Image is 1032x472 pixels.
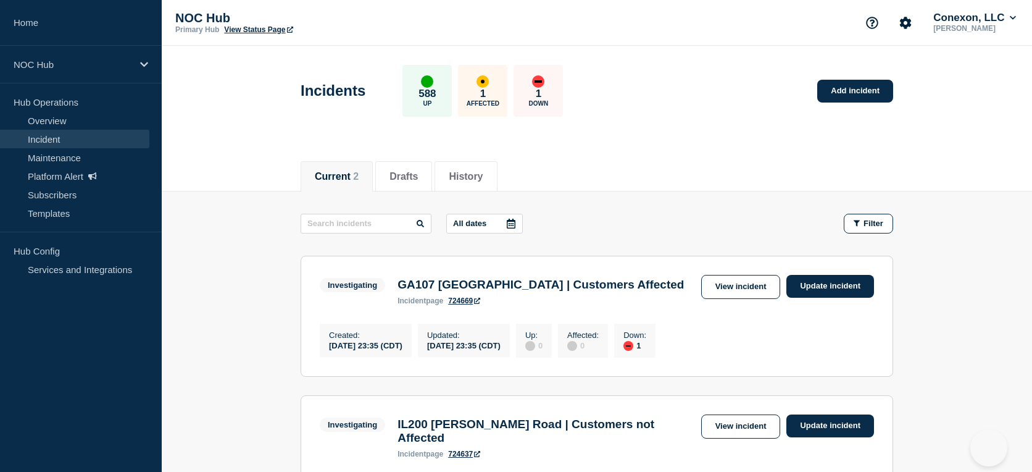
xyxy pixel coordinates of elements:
input: Search incidents [301,214,431,234]
div: disabled [525,341,535,351]
div: 0 [525,340,543,351]
div: disabled [567,341,577,351]
a: View incident [701,415,781,439]
p: Primary Hub [175,25,219,34]
a: View incident [701,275,781,299]
div: down [532,75,544,88]
a: Update incident [786,415,874,437]
span: Investigating [320,418,385,432]
button: Conexon, LLC [931,12,1018,24]
div: up [421,75,433,88]
a: 724669 [448,297,480,305]
span: incident [397,297,426,305]
span: Investigating [320,278,385,292]
button: Account settings [893,10,918,36]
a: View Status Page [224,25,293,34]
a: Add incident [817,80,893,103]
div: [DATE] 23:35 (CDT) [329,340,402,350]
h1: Incidents [301,82,365,99]
span: 2 [353,171,359,182]
p: 588 [418,88,436,100]
p: page [397,450,443,458]
p: Down : [623,331,646,340]
p: NOC Hub [175,11,422,25]
p: Up [423,100,431,107]
span: incident [397,450,426,458]
p: [PERSON_NAME] [931,24,1018,33]
p: Affected : [567,331,599,340]
h3: GA107 [GEOGRAPHIC_DATA] | Customers Affected [397,278,684,292]
div: 1 [623,340,646,351]
button: History [449,171,483,182]
p: NOC Hub [14,59,132,70]
button: Drafts [389,171,418,182]
button: Support [859,10,885,36]
div: [DATE] 23:35 (CDT) [427,340,501,350]
h3: IL200 [PERSON_NAME] Road | Customers not Affected [397,418,694,445]
p: Created : [329,331,402,340]
div: affected [476,75,489,88]
button: Filter [844,214,893,234]
p: 1 [480,88,486,100]
a: Update incident [786,275,874,298]
a: 724637 [448,450,480,458]
button: Current 2 [315,171,359,182]
div: 0 [567,340,599,351]
p: Down [529,100,549,107]
p: All dates [453,219,486,228]
p: Up : [525,331,543,340]
p: page [397,297,443,305]
iframe: Help Scout Beacon - Open [970,429,1007,466]
span: Filter [863,219,883,228]
button: All dates [446,214,523,234]
p: Affected [467,100,499,107]
div: down [623,341,633,351]
p: 1 [536,88,541,100]
p: Updated : [427,331,501,340]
